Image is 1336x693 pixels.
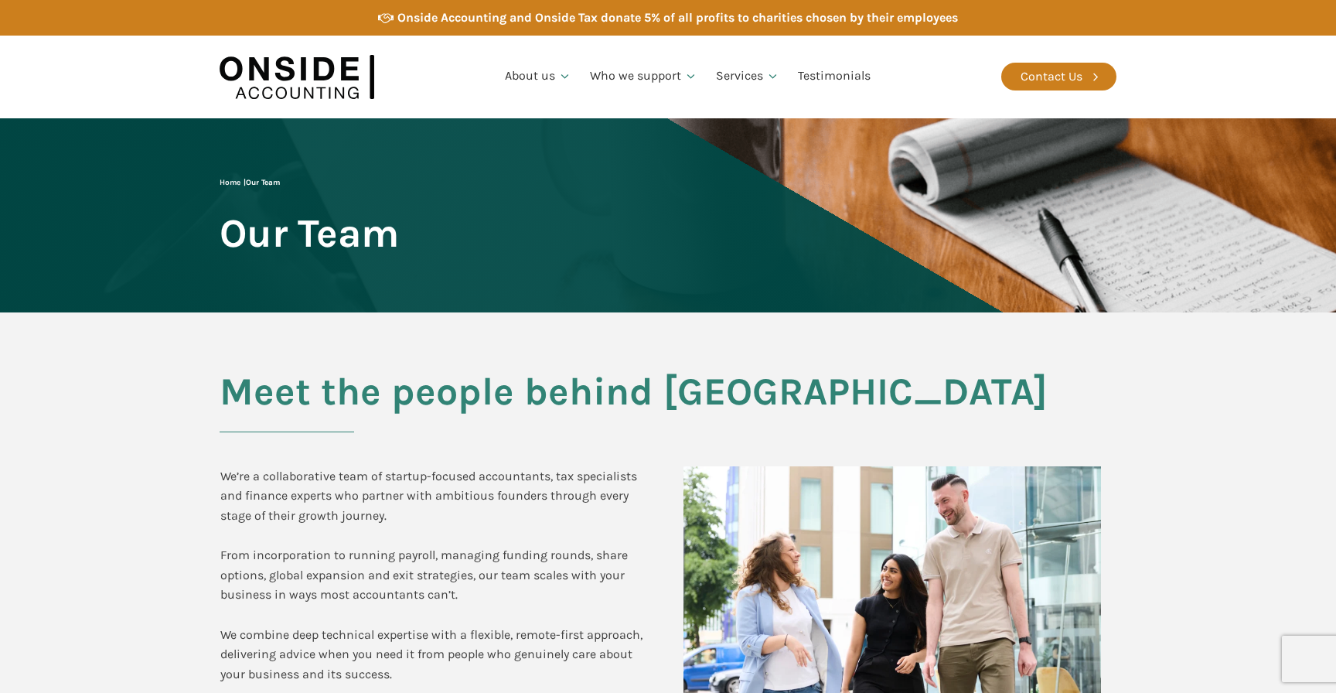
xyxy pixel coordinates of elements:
[707,50,789,103] a: Services
[220,178,280,187] span: |
[220,178,240,187] a: Home
[246,178,280,187] span: Our Team
[496,50,581,103] a: About us
[1021,67,1082,87] div: Contact Us
[789,50,880,103] a: Testimonials
[220,370,1116,432] h2: Meet the people behind [GEOGRAPHIC_DATA]
[397,8,958,28] div: Onside Accounting and Onside Tax donate 5% of all profits to charities chosen by their employees
[581,50,707,103] a: Who we support
[220,47,374,107] img: Onside Accounting
[1001,63,1116,90] a: Contact Us
[220,212,399,254] span: Our Team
